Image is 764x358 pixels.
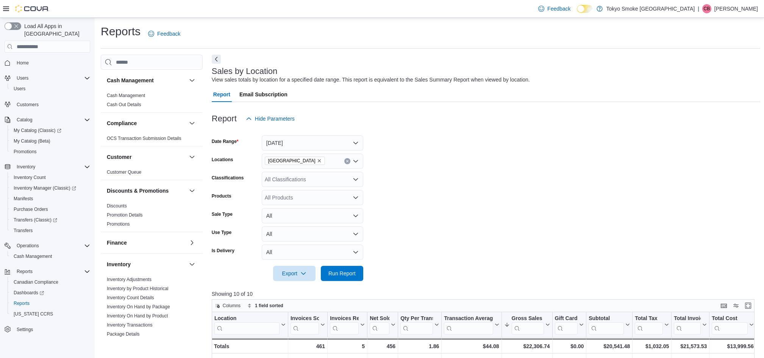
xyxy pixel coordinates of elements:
span: Operations [14,241,90,250]
div: 456 [370,342,395,351]
span: Inventory Transactions [107,322,153,328]
span: Dashboards [14,290,44,296]
span: My Catalog (Classic) [11,126,90,135]
button: Finance [187,238,197,247]
a: Cash Management [11,252,55,261]
span: Reports [17,268,33,275]
a: Users [11,84,28,93]
h3: Finance [107,239,127,247]
span: Inventory by Product Historical [107,286,169,292]
a: Feedback [535,1,573,16]
a: Cash Management [107,93,145,98]
span: Export [278,266,311,281]
a: Customers [14,100,42,109]
div: Total Cost [712,315,747,322]
div: $21,573.53 [674,342,707,351]
button: [DATE] [262,135,363,151]
button: All [262,245,363,260]
span: Columns [223,303,241,309]
button: Inventory [187,260,197,269]
div: Location [214,315,280,322]
div: Net Sold [370,315,389,322]
button: Invoices Ref [330,315,365,334]
a: Dashboards [11,288,47,297]
a: Inventory by Product Historical [107,286,169,291]
h3: Inventory [107,261,131,268]
a: Promotion Details [107,212,143,218]
span: Users [11,84,90,93]
div: 461 [291,342,325,351]
span: Users [14,86,25,92]
button: Qty Per Transaction [400,315,439,334]
span: Feedback [547,5,570,13]
button: All [262,226,363,242]
span: Canadian Compliance [14,279,58,285]
div: Invoices Sold [291,315,319,334]
label: Is Delivery [212,248,234,254]
button: Open list of options [353,176,359,182]
label: Classifications [212,175,244,181]
button: Export [273,266,316,281]
label: Use Type [212,229,231,236]
button: 1 field sorted [244,301,286,310]
div: Totals [214,342,286,351]
button: [US_STATE] CCRS [8,309,93,319]
span: Hide Parameters [255,115,295,122]
p: | [698,4,699,13]
div: $22,306.74 [504,342,550,351]
div: $44.08 [444,342,499,351]
button: Inventory Count [8,172,93,183]
div: 5 [330,342,365,351]
label: Products [212,193,231,199]
span: My Catalog (Beta) [11,137,90,146]
div: Total Cost [712,315,747,334]
a: Purchase Orders [11,205,51,214]
button: Purchase Orders [8,204,93,215]
button: Finance [107,239,186,247]
h1: Reports [101,24,141,39]
a: My Catalog (Beta) [11,137,53,146]
span: Operations [17,243,39,249]
a: [US_STATE] CCRS [11,309,56,319]
a: Settings [14,325,36,334]
a: Discounts [107,203,127,209]
a: Inventory Manager (Classic) [11,184,79,193]
button: Compliance [187,119,197,128]
div: Compliance [101,134,203,146]
button: Users [2,73,93,83]
button: Customer [187,152,197,162]
a: Feedback [145,26,183,41]
div: $20,541.48 [589,342,630,351]
span: Inventory On Hand by Product [107,313,168,319]
a: Inventory On Hand by Product [107,313,168,319]
button: Inventory [2,162,93,172]
div: $13,999.56 [712,342,753,351]
span: 1 field sorted [255,303,283,309]
button: Inventory [107,261,186,268]
button: Customers [2,99,93,110]
h3: Cash Management [107,77,154,84]
div: Net Sold [370,315,389,334]
span: Load All Apps in [GEOGRAPHIC_DATA] [21,22,90,38]
button: Home [2,57,93,68]
span: Inventory Count Details [107,295,154,301]
button: Location [214,315,286,334]
a: Manifests [11,194,36,203]
div: Total Invoiced [674,315,701,322]
nav: Complex example [5,54,90,355]
button: Discounts & Promotions [187,186,197,195]
span: Purchase Orders [11,205,90,214]
div: Total Tax [635,315,663,334]
span: OCS Transaction Submission Details [107,135,181,141]
span: Settings [14,325,90,334]
a: Inventory Count Details [107,295,154,300]
button: Customer [107,153,186,161]
div: Discounts & Promotions [101,201,203,232]
span: Customers [14,99,90,109]
button: Cash Management [107,77,186,84]
span: Users [14,74,90,83]
button: Reports [8,298,93,309]
span: Reports [14,300,30,306]
button: Total Invoiced [674,315,707,334]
